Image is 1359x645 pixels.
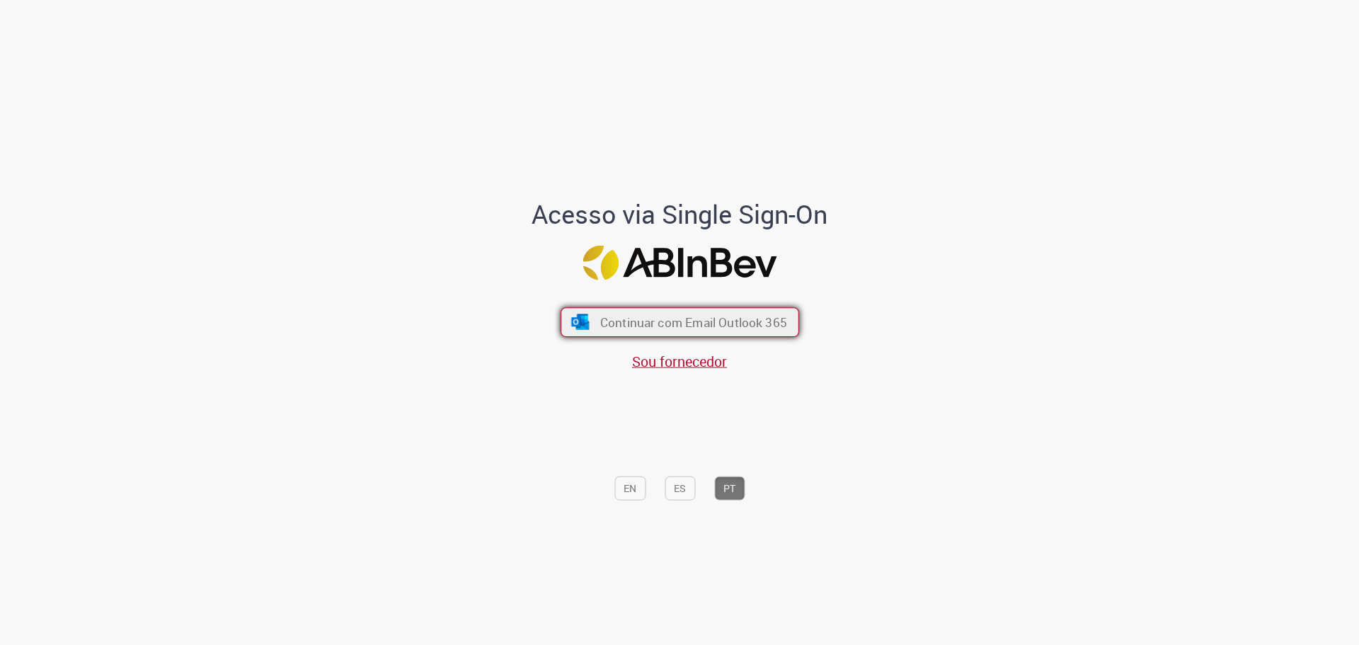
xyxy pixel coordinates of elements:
button: ES [665,476,695,500]
a: Sou fornecedor [632,352,727,371]
span: Continuar com Email Outlook 365 [600,314,786,330]
button: PT [714,476,745,500]
img: ícone Azure/Microsoft 360 [570,314,590,330]
img: Logo ABInBev [583,245,776,280]
h1: Acesso via Single Sign-On [483,200,876,229]
button: EN [614,476,646,500]
button: ícone Azure/Microsoft 360 Continuar com Email Outlook 365 [561,307,799,337]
